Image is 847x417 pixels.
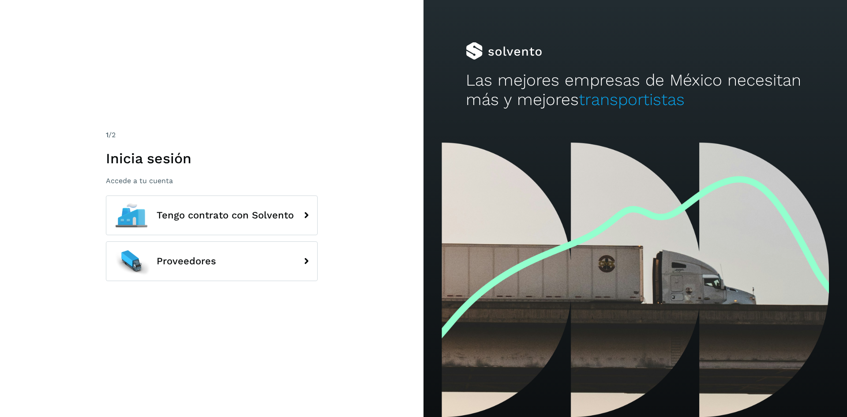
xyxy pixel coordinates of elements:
[106,130,318,140] div: /2
[106,150,318,167] h1: Inicia sesión
[157,210,294,221] span: Tengo contrato con Solvento
[106,195,318,235] button: Tengo contrato con Solvento
[106,241,318,281] button: Proveedores
[106,177,318,185] p: Accede a tu cuenta
[106,131,109,139] span: 1
[466,71,805,110] h2: Las mejores empresas de México necesitan más y mejores
[157,256,216,267] span: Proveedores
[579,90,685,109] span: transportistas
